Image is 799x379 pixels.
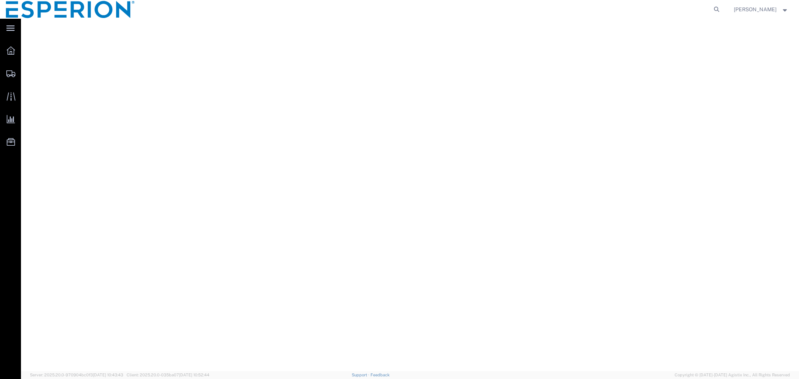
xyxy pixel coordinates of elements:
[352,373,370,377] a: Support
[370,373,390,377] a: Feedback
[127,373,209,377] span: Client: 2025.20.0-035ba07
[30,373,123,377] span: Server: 2025.20.0-970904bc0f3
[733,5,789,14] button: [PERSON_NAME]
[93,373,123,377] span: [DATE] 10:43:43
[675,372,790,378] span: Copyright © [DATE]-[DATE] Agistix Inc., All Rights Reserved
[179,373,209,377] span: [DATE] 10:52:44
[21,19,799,371] iframe: FS Legacy Container
[734,5,777,13] span: Alexandra Breaux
